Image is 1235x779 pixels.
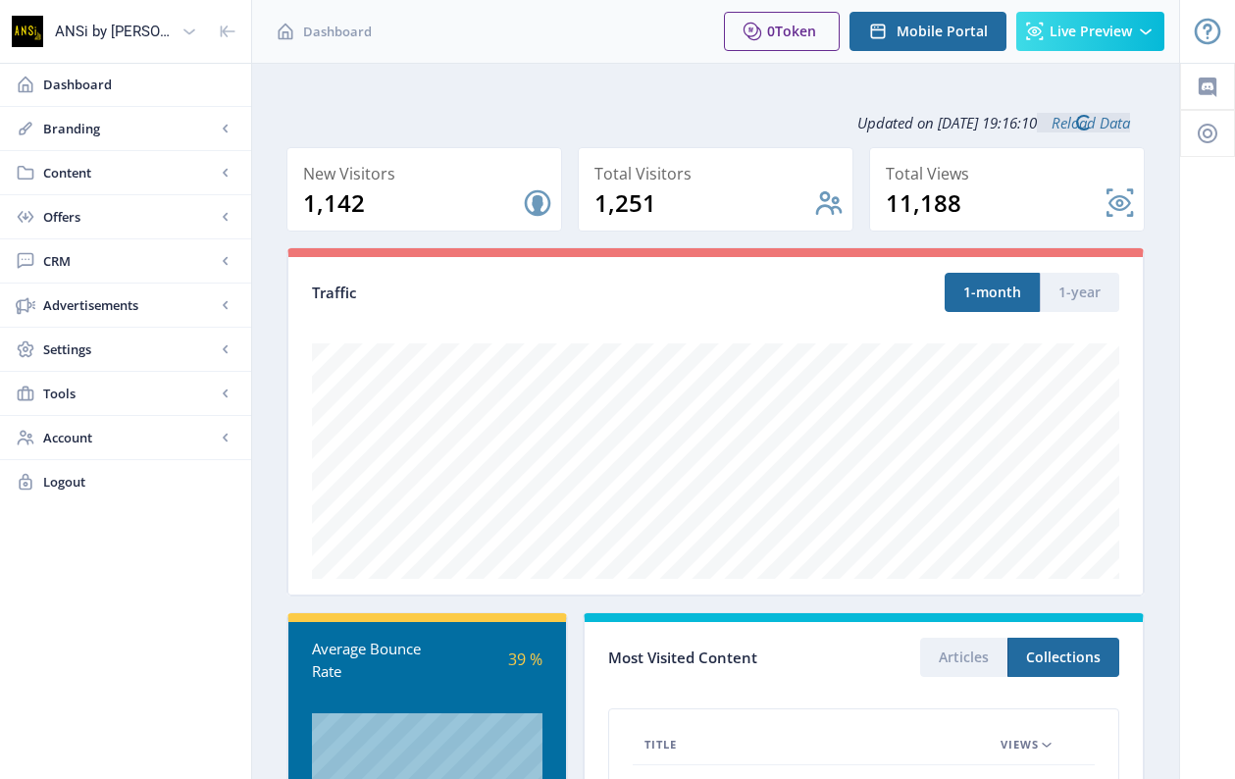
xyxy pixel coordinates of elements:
button: 0Token [724,12,840,51]
div: Average Bounce Rate [312,638,427,682]
div: Most Visited Content [608,643,864,673]
div: Total Visitors [594,160,845,187]
div: 1,142 [303,187,522,219]
button: Mobile Portal [849,12,1006,51]
button: Articles [920,638,1007,677]
span: Offers [43,207,216,227]
span: Account [43,428,216,447]
button: Live Preview [1016,12,1164,51]
div: 1,251 [594,187,813,219]
span: Advertisements [43,295,216,315]
span: Dashboard [303,22,372,41]
div: Updated on [DATE] 19:16:10 [286,98,1145,147]
span: Dashboard [43,75,235,94]
div: ANSi by [PERSON_NAME] [55,10,174,53]
span: Views [1001,733,1039,756]
button: 1-year [1040,273,1119,312]
img: properties.app_icon.png [12,16,43,47]
span: Token [775,22,816,40]
button: 1-month [945,273,1040,312]
div: Total Views [886,160,1136,187]
span: Mobile Portal [897,24,988,39]
button: Collections [1007,638,1119,677]
div: Traffic [312,282,716,304]
span: 39 % [508,649,542,670]
span: Tools [43,384,216,403]
span: CRM [43,251,216,271]
span: Settings [43,339,216,359]
div: New Visitors [303,160,553,187]
div: 11,188 [886,187,1105,219]
a: Reload Data [1037,113,1130,132]
span: Live Preview [1050,24,1132,39]
span: Logout [43,472,235,492]
span: Content [43,163,216,182]
span: Branding [43,119,216,138]
span: Title [644,733,677,756]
